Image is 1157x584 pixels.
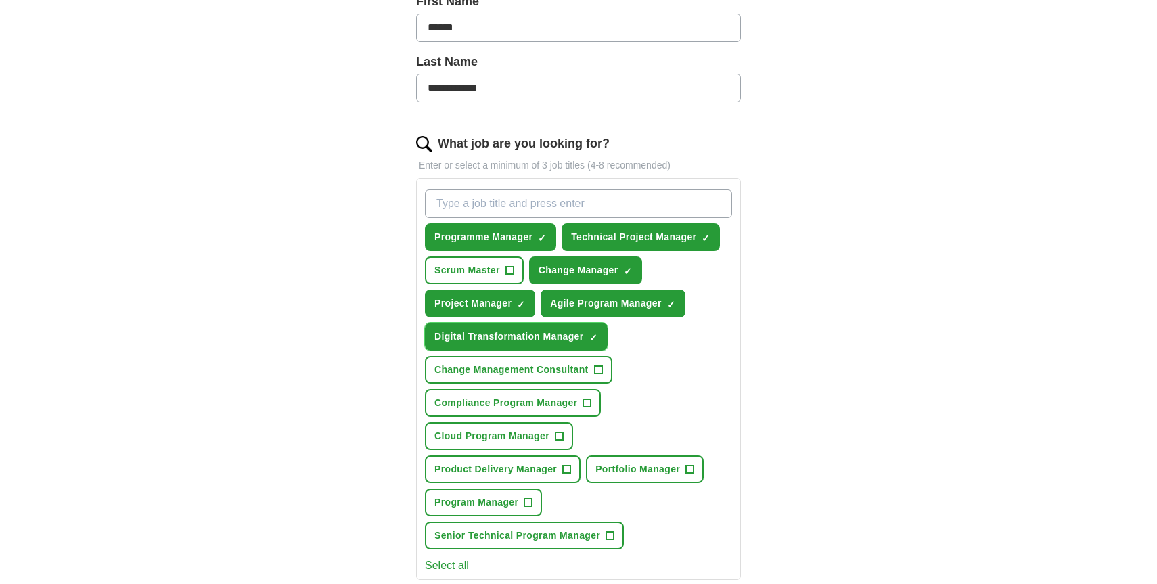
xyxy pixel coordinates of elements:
[562,223,720,251] button: Technical Project Manager✓
[425,558,469,574] button: Select all
[438,135,610,153] label: What job are you looking for?
[571,230,696,244] span: Technical Project Manager
[434,230,532,244] span: Programme Manager
[425,522,624,549] button: Senior Technical Program Manager
[595,462,680,476] span: Portfolio Manager
[434,296,512,311] span: Project Manager
[434,429,549,443] span: Cloud Program Manager
[416,158,741,173] p: Enter or select a minimum of 3 job titles (4-8 recommended)
[434,330,584,344] span: Digital Transformation Manager
[589,332,597,343] span: ✓
[416,53,741,71] label: Last Name
[624,266,632,277] span: ✓
[541,290,685,317] button: Agile Program Manager✓
[425,256,524,284] button: Scrum Master
[434,462,557,476] span: Product Delivery Manager
[425,489,542,516] button: Program Manager
[586,455,704,483] button: Portfolio Manager
[425,189,732,218] input: Type a job title and press enter
[702,233,710,244] span: ✓
[539,263,618,277] span: Change Manager
[425,290,535,317] button: Project Manager✓
[425,323,608,351] button: Digital Transformation Manager✓
[425,455,581,483] button: Product Delivery Manager
[425,223,556,251] button: Programme Manager✓
[517,299,525,310] span: ✓
[425,389,601,417] button: Compliance Program Manager
[538,233,546,244] span: ✓
[425,356,612,384] button: Change Management Consultant
[416,136,432,152] img: search.png
[434,396,577,410] span: Compliance Program Manager
[667,299,675,310] span: ✓
[434,495,518,510] span: Program Manager
[425,422,573,450] button: Cloud Program Manager
[434,263,500,277] span: Scrum Master
[529,256,642,284] button: Change Manager✓
[434,363,589,377] span: Change Management Consultant
[550,296,662,311] span: Agile Program Manager
[434,529,600,543] span: Senior Technical Program Manager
